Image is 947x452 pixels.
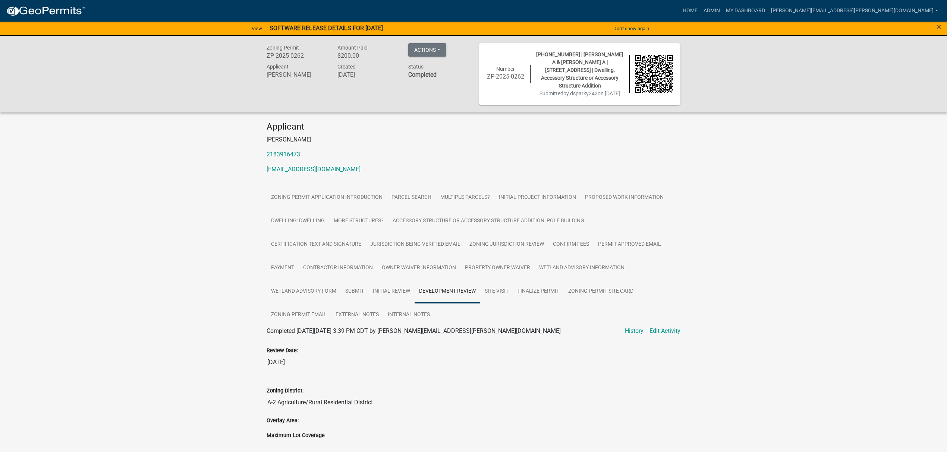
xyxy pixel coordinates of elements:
[267,388,303,394] label: Zoning District:
[267,135,680,144] p: [PERSON_NAME]
[267,233,366,257] a: Certification Text and Signature
[267,45,299,51] span: Zoning Permit
[388,209,589,233] a: Accessory Structure or Accessory Structure Addition: Pole Building
[267,303,331,327] a: Zoning Permit Email
[436,186,494,210] a: Multiple Parcels?
[299,256,377,280] a: Contractor Information
[535,256,629,280] a: Wetland Advisory Information
[270,25,383,32] strong: SOFTWARE RELEASE DETAILS FOR [DATE]
[581,186,668,210] a: Proposed Work Information
[539,90,620,96] span: Submitted on [DATE]
[460,256,535,280] a: Property Owner Waiver
[408,71,437,78] strong: Completed
[366,233,465,257] a: Jurisdiction Being Verified Email
[267,151,300,158] a: 2183916473
[249,22,265,35] a: View
[267,280,341,303] a: Wetland Advisory Form
[408,43,446,57] button: Actions
[680,4,701,18] a: Home
[496,66,515,72] span: Number
[267,71,326,78] h6: [PERSON_NAME]
[701,4,723,18] a: Admin
[377,256,460,280] a: Owner Waiver Information
[368,280,415,303] a: Initial Review
[267,186,387,210] a: Zoning Permit Application Introduction
[267,209,329,233] a: Dwelling: Dwelling
[536,51,623,89] span: [PHONE_NUMBER] | [PERSON_NAME] A & [PERSON_NAME] A | [STREET_ADDRESS] | Dwelling, Accessory Struc...
[723,4,768,18] a: My Dashboard
[480,280,513,303] a: Site Visit
[937,22,941,31] button: Close
[563,90,598,96] span: by dsparky242
[513,280,564,303] a: Finalize Permit
[387,186,436,210] a: Parcel search
[267,52,326,59] h6: ZP-2025-0262
[768,4,941,18] a: [PERSON_NAME][EMAIL_ADDRESS][PERSON_NAME][DOMAIN_NAME]
[548,233,594,257] a: Confirm Fees
[625,327,644,335] a: History
[267,64,289,70] span: Applicant
[337,45,368,51] span: Amount Paid
[267,166,361,173] a: [EMAIL_ADDRESS][DOMAIN_NAME]
[635,55,673,93] img: QR code
[937,22,941,32] span: ×
[494,186,581,210] a: Initial Project Information
[564,280,638,303] a: Zoning Permit Site Card
[337,64,356,70] span: Created
[329,209,388,233] a: More Structures?
[267,433,325,438] label: Maximum Lot Coverage
[408,64,424,70] span: Status
[267,121,680,132] h4: Applicant
[267,327,561,334] span: Completed [DATE][DATE] 3:39 PM CDT by [PERSON_NAME][EMAIL_ADDRESS][PERSON_NAME][DOMAIN_NAME]
[594,233,666,257] a: Permit Approved Email
[337,71,397,78] h6: [DATE]
[267,348,298,353] label: Review Date:
[337,52,397,59] h6: $200.00
[649,327,680,335] a: Edit Activity
[415,280,480,303] a: Development Review
[487,73,525,80] h6: ZP-2025-0262
[341,280,368,303] a: Submit
[383,303,434,327] a: Internal Notes
[267,418,299,423] label: Overlay Area:
[465,233,548,257] a: Zoning Jurisdiction Review
[267,256,299,280] a: Payment
[610,22,652,35] button: Don't show again
[331,303,383,327] a: External Notes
